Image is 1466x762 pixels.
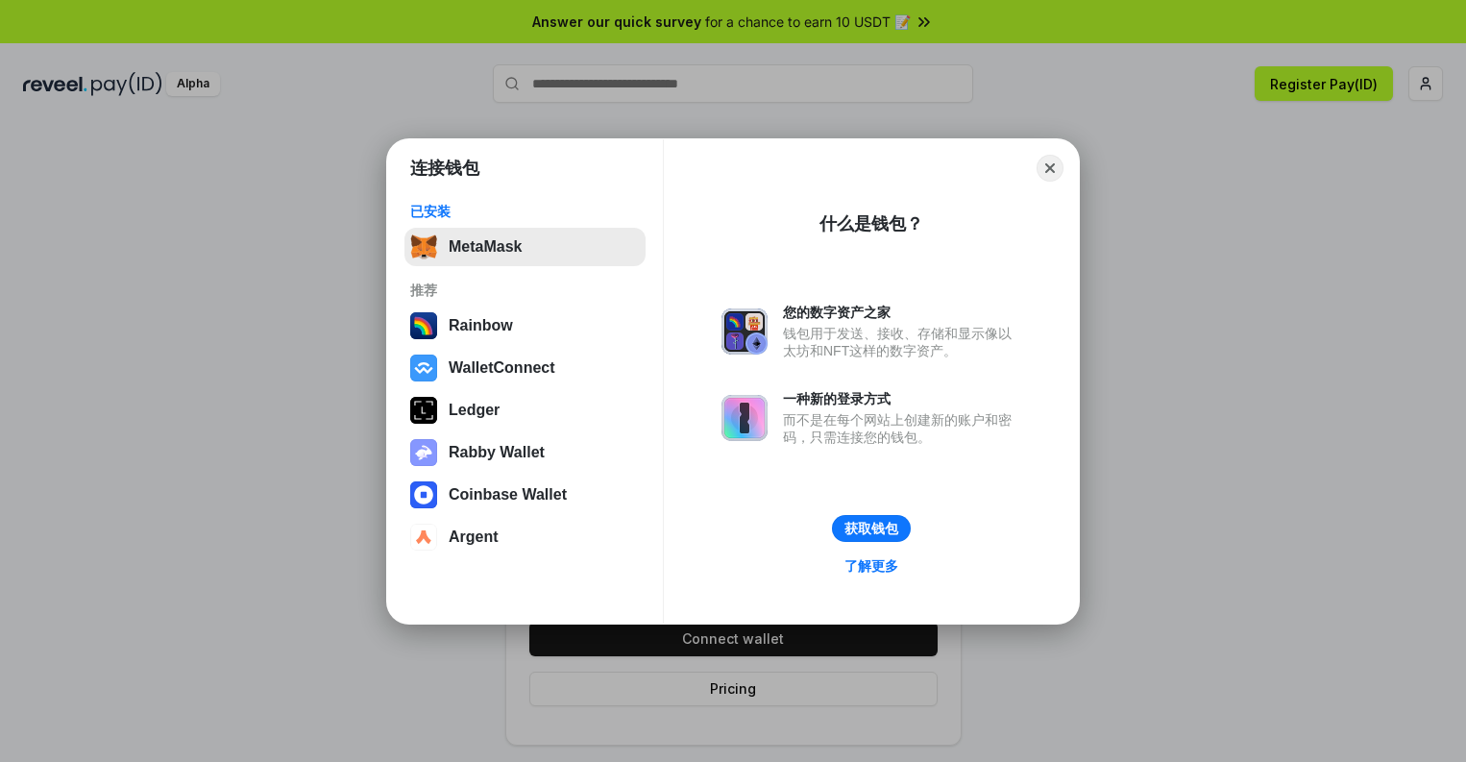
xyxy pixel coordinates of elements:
button: 获取钱包 [832,515,911,542]
button: WalletConnect [404,349,646,387]
img: svg+xml,%3Csvg%20width%3D%2228%22%20height%3D%2228%22%20viewBox%3D%220%200%2028%2028%22%20fill%3D... [410,355,437,381]
button: Rabby Wallet [404,433,646,472]
div: 您的数字资产之家 [783,304,1021,321]
div: Coinbase Wallet [449,486,567,504]
div: 钱包用于发送、接收、存储和显示像以太坊和NFT这样的数字资产。 [783,325,1021,359]
div: 了解更多 [844,557,898,575]
button: MetaMask [404,228,646,266]
div: WalletConnect [449,359,555,377]
div: 已安装 [410,203,640,220]
div: 什么是钱包？ [819,212,923,235]
img: svg+xml,%3Csvg%20fill%3D%22none%22%20height%3D%2233%22%20viewBox%3D%220%200%2035%2033%22%20width%... [410,234,437,260]
h1: 连接钱包 [410,157,479,180]
img: svg+xml,%3Csvg%20xmlns%3D%22http%3A%2F%2Fwww.w3.org%2F2000%2Fsvg%22%20fill%3D%22none%22%20viewBox... [721,395,768,441]
img: svg+xml,%3Csvg%20xmlns%3D%22http%3A%2F%2Fwww.w3.org%2F2000%2Fsvg%22%20fill%3D%22none%22%20viewBox... [410,439,437,466]
img: svg+xml,%3Csvg%20width%3D%22120%22%20height%3D%22120%22%20viewBox%3D%220%200%20120%20120%22%20fil... [410,312,437,339]
div: Argent [449,528,499,546]
div: 一种新的登录方式 [783,390,1021,407]
button: Close [1037,155,1063,182]
button: Ledger [404,391,646,430]
img: svg+xml,%3Csvg%20xmlns%3D%22http%3A%2F%2Fwww.w3.org%2F2000%2Fsvg%22%20width%3D%2228%22%20height%3... [410,397,437,424]
img: svg+xml,%3Csvg%20xmlns%3D%22http%3A%2F%2Fwww.w3.org%2F2000%2Fsvg%22%20fill%3D%22none%22%20viewBox... [721,308,768,355]
img: svg+xml,%3Csvg%20width%3D%2228%22%20height%3D%2228%22%20viewBox%3D%220%200%2028%2028%22%20fill%3D... [410,481,437,508]
div: Rabby Wallet [449,444,545,461]
button: Coinbase Wallet [404,476,646,514]
div: 获取钱包 [844,520,898,537]
a: 了解更多 [833,553,910,578]
div: 而不是在每个网站上创建新的账户和密码，只需连接您的钱包。 [783,411,1021,446]
button: Rainbow [404,307,646,345]
div: Rainbow [449,317,513,334]
div: 推荐 [410,282,640,299]
button: Argent [404,518,646,556]
img: svg+xml,%3Csvg%20width%3D%2228%22%20height%3D%2228%22%20viewBox%3D%220%200%2028%2028%22%20fill%3D... [410,524,437,551]
div: MetaMask [449,238,522,256]
div: Ledger [449,402,500,419]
